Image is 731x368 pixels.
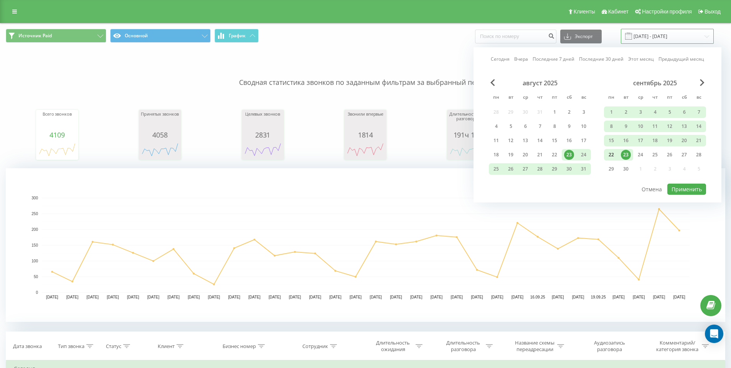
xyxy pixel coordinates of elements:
div: Клиент [158,343,175,350]
div: пн 11 авг. 2025 г. [489,135,503,146]
div: сб 27 сент. 2025 г. [677,149,691,161]
div: ср 17 сент. 2025 г. [633,135,648,146]
div: 23 [564,150,574,160]
svg: A chart. [38,139,76,162]
abbr: воскресенье [578,92,589,104]
span: Next Month [700,79,705,86]
p: Сводная статистика звонков по заданным фильтрам за выбранный период [6,62,725,88]
abbr: суббота [678,92,690,104]
a: Этот месяц [628,55,654,63]
div: вт 23 сент. 2025 г. [619,149,633,161]
div: Тип звонка [58,343,84,350]
div: Сотрудник [302,343,328,350]
div: 17 [635,136,645,146]
div: пт 29 авг. 2025 г. [547,163,562,175]
div: 1 [606,107,616,117]
div: сб 6 сент. 2025 г. [677,106,691,118]
div: 16 [564,136,574,146]
text: [DATE] [248,295,261,299]
svg: A chart. [6,168,725,322]
div: ср 6 авг. 2025 г. [518,121,533,132]
svg: A chart. [346,139,384,162]
div: 19 [506,150,516,160]
div: пн 15 сент. 2025 г. [604,135,619,146]
div: 23 [621,150,631,160]
text: 200 [31,227,38,232]
abbr: воскресенье [693,92,705,104]
abbr: пятница [664,92,675,104]
abbr: четверг [534,92,546,104]
div: вс 31 авг. 2025 г. [576,163,591,175]
button: График [215,29,259,43]
button: Основной [110,29,211,43]
button: Экспорт [560,30,602,43]
text: 0 [36,290,38,295]
div: Статус [106,343,121,350]
div: Длительность ожидания [373,340,414,353]
a: Предыдущий месяц [658,55,704,63]
div: пн 8 сент. 2025 г. [604,121,619,132]
text: [DATE] [127,295,139,299]
div: чт 14 авг. 2025 г. [533,135,547,146]
text: [DATE] [269,295,281,299]
text: [DATE] [289,295,301,299]
div: 4109 [38,131,76,139]
div: Бизнес номер [223,343,256,350]
div: вс 17 авг. 2025 г. [576,135,591,146]
text: 100 [31,259,38,263]
div: 20 [679,136,689,146]
text: [DATE] [653,295,665,299]
div: пн 25 авг. 2025 г. [489,163,503,175]
div: Название схемы переадресации [514,340,555,353]
input: Поиск по номеру [475,30,556,43]
button: Отмена [637,184,666,195]
div: вт 5 авг. 2025 г. [503,121,518,132]
div: 5 [665,107,675,117]
div: чт 18 сент. 2025 г. [648,135,662,146]
div: Длительность разговора [443,340,484,353]
text: [DATE] [46,295,58,299]
div: 21 [694,136,704,146]
div: сентябрь 2025 [604,79,706,87]
div: 27 [520,164,530,174]
text: [DATE] [370,295,382,299]
div: пт 5 сент. 2025 г. [662,106,677,118]
span: График [229,33,246,38]
text: 19.09.25 [591,295,606,299]
text: [DATE] [471,295,483,299]
div: Звонили впервые [346,112,384,131]
text: [DATE] [350,295,362,299]
div: ср 20 авг. 2025 г. [518,149,533,161]
abbr: пятница [549,92,560,104]
div: вс 28 сент. 2025 г. [691,149,706,161]
a: Сегодня [491,55,510,63]
div: чт 4 сент. 2025 г. [648,106,662,118]
text: [DATE] [66,295,79,299]
span: Previous Month [490,79,495,86]
span: Клиенты [574,8,595,15]
div: пн 18 авг. 2025 г. [489,149,503,161]
div: ср 27 авг. 2025 г. [518,163,533,175]
div: пт 8 авг. 2025 г. [547,121,562,132]
div: сб 23 авг. 2025 г. [562,149,576,161]
div: пт 22 авг. 2025 г. [547,149,562,161]
text: [DATE] [208,295,220,299]
div: ср 3 сент. 2025 г. [633,106,648,118]
text: [DATE] [491,295,503,299]
div: Аудиозапись разговора [584,340,634,353]
div: 3 [635,107,645,117]
svg: A chart. [244,139,282,162]
div: сб 9 авг. 2025 г. [562,121,576,132]
abbr: вторник [620,92,632,104]
text: 300 [31,196,38,200]
span: Источник Paid [18,33,52,39]
div: 4058 [141,131,179,139]
div: вс 24 авг. 2025 г. [576,149,591,161]
text: 150 [31,243,38,247]
div: сб 30 авг. 2025 г. [562,163,576,175]
div: A chart. [141,139,179,162]
div: ср 10 сент. 2025 г. [633,121,648,132]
